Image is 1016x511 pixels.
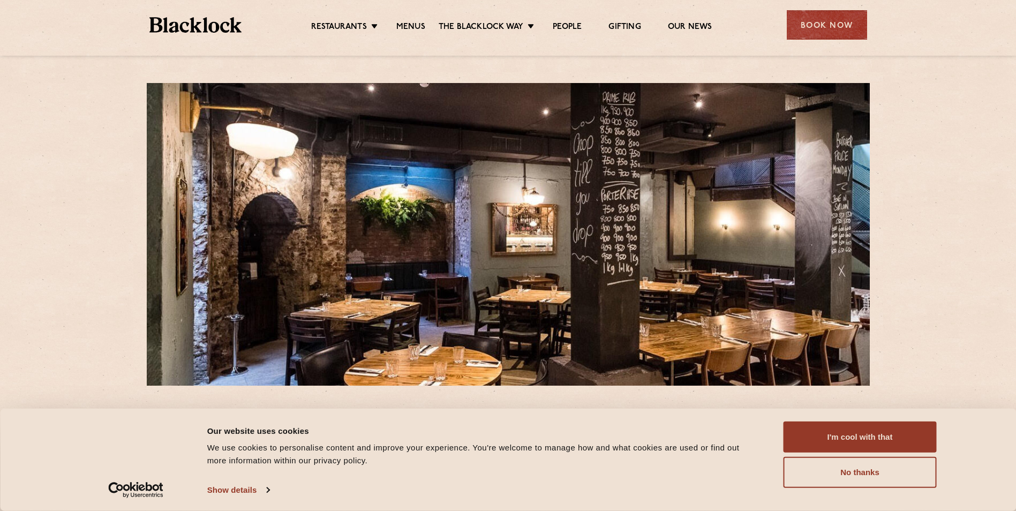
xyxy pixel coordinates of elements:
[608,22,641,34] a: Gifting
[668,22,712,34] a: Our News
[784,457,937,488] button: No thanks
[207,424,759,437] div: Our website uses cookies
[784,422,937,453] button: I'm cool with that
[553,22,582,34] a: People
[787,10,867,40] div: Book Now
[207,482,269,498] a: Show details
[439,22,523,34] a: The Blacklock Way
[207,441,759,467] div: We use cookies to personalise content and improve your experience. You're welcome to manage how a...
[311,22,367,34] a: Restaurants
[149,17,242,33] img: BL_Textured_Logo-footer-cropped.svg
[396,22,425,34] a: Menus
[89,482,183,498] a: Usercentrics Cookiebot - opens in a new window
